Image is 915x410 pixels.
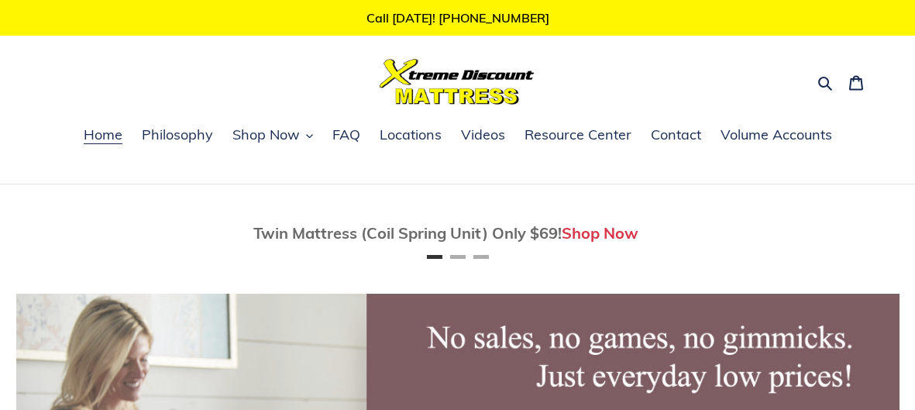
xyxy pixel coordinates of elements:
[253,223,562,243] span: Twin Mattress (Coil Spring Unit) Only $69!
[427,255,442,259] button: Page 1
[713,124,840,147] a: Volume Accounts
[232,126,300,144] span: Shop Now
[142,126,213,144] span: Philosophy
[643,124,709,147] a: Contact
[721,126,832,144] span: Volume Accounts
[562,223,638,243] a: Shop Now
[461,126,505,144] span: Videos
[325,124,368,147] a: FAQ
[525,126,631,144] span: Resource Center
[450,255,466,259] button: Page 2
[380,59,535,105] img: Xtreme Discount Mattress
[76,124,130,147] a: Home
[134,124,221,147] a: Philosophy
[84,126,122,144] span: Home
[225,124,321,147] button: Shop Now
[380,126,442,144] span: Locations
[651,126,701,144] span: Contact
[332,126,360,144] span: FAQ
[517,124,639,147] a: Resource Center
[453,124,513,147] a: Videos
[372,124,449,147] a: Locations
[473,255,489,259] button: Page 3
